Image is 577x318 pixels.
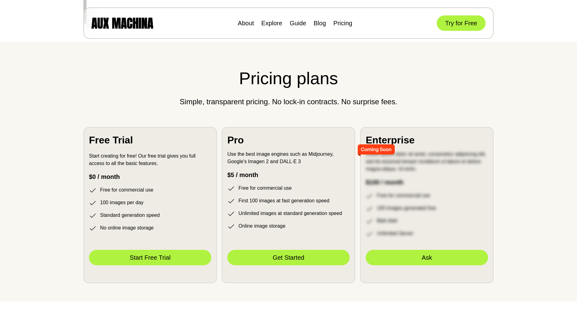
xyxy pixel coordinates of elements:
[89,186,211,194] p: Free for commercial use
[227,133,244,147] p: Pro
[89,250,211,265] button: Start Free Trial
[83,65,494,91] h2: Pricing plans
[314,20,326,27] a: Blog
[366,133,415,147] p: Enterprise
[227,250,350,265] a: Get Started
[290,20,306,27] a: Guide
[366,250,488,265] a: Ask
[89,199,211,207] p: 100 images per day
[89,172,211,181] p: $0 / month
[333,20,352,27] a: Pricing
[89,224,211,232] p: No online image storage
[437,15,486,31] button: Try for Free
[358,144,395,156] img: Soon
[89,152,211,167] p: Start creating for free! Our free trial gives you full access to all the basic features.
[91,18,153,28] img: AUX MACHINA
[89,212,211,219] p: Standard generation speed
[238,20,254,27] a: About
[89,133,211,147] p: Free Trial
[261,20,282,27] a: Explore
[83,96,494,107] p: Simple, transparent pricing. No lock-in contracts. No surprise fees.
